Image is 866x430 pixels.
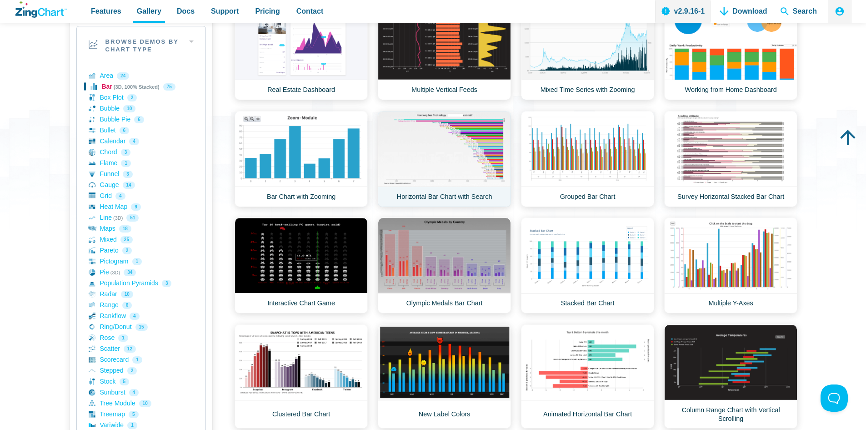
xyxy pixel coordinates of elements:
[235,324,368,429] a: Clustered Bar Chart
[521,218,654,314] a: Stacked Bar Chart
[378,111,511,207] a: Horizontal Bar Chart with Search
[664,218,797,314] a: Multiple Y-Axes
[235,4,368,100] a: Real Estate Dashboard
[137,5,161,17] span: Gallery
[235,218,368,314] a: Interactive Chart Game
[235,111,368,207] a: Bar Chart with Zooming
[664,111,797,207] a: Survey Horizontal Stacked Bar Chart
[296,5,324,17] span: Contact
[378,218,511,314] a: Olympic Medals Bar Chart
[177,5,195,17] span: Docs
[664,4,797,100] a: Working from Home Dashboard
[664,324,797,429] a: Column Range Chart with Vertical Scrolling
[77,26,205,63] h2: Browse Demos By Chart Type
[821,384,848,412] iframe: Toggle Customer Support
[378,4,511,100] a: Multiple Vertical Feeds
[15,1,67,18] a: ZingChart Logo. Click to return to the homepage
[521,111,654,207] a: Grouped Bar Chart
[255,5,280,17] span: Pricing
[521,4,654,100] a: Mixed Time Series with Zooming
[211,5,239,17] span: Support
[91,5,121,17] span: Features
[521,324,654,429] a: Animated Horizontal Bar Chart
[378,324,511,429] a: New Label Colors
